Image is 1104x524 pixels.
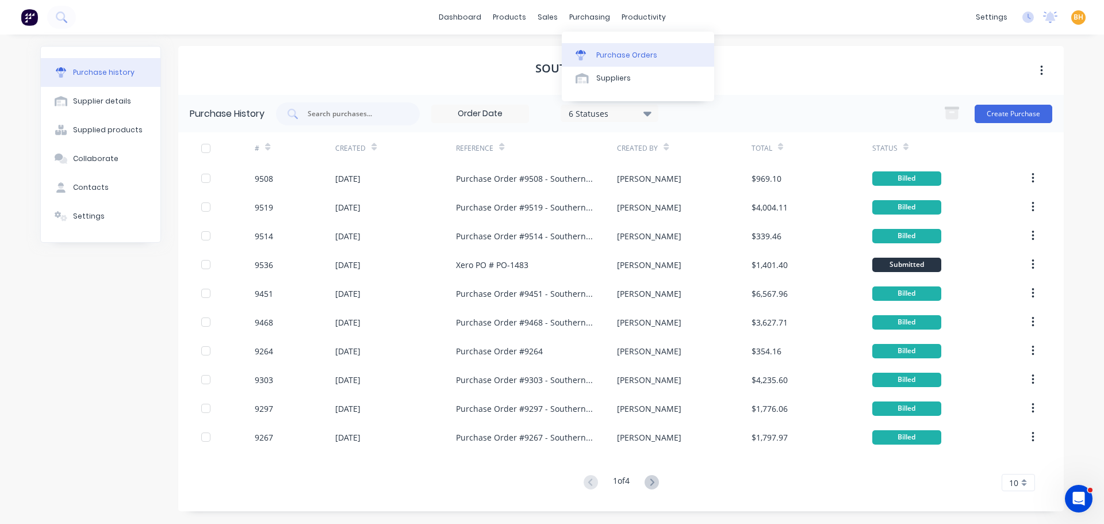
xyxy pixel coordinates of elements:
div: 9451 [255,288,273,300]
button: Create Purchase [975,105,1052,123]
div: [DATE] [335,403,361,415]
div: [PERSON_NAME] [617,230,681,242]
div: $3,627.71 [752,316,788,328]
div: Billed [872,401,941,416]
div: Purchase Order #9514 - Southern Steel (WA) Pty Ltd [456,230,594,242]
img: Factory [21,9,38,26]
div: Purchase Order #9264 [456,345,543,357]
div: 9303 [255,374,273,386]
div: [PERSON_NAME] [617,374,681,386]
div: [DATE] [335,230,361,242]
div: Reference [456,143,493,154]
div: [DATE] [335,316,361,328]
div: [DATE] [335,259,361,271]
input: Order Date [432,105,528,123]
div: Purchase Orders [596,50,657,60]
span: BH [1074,12,1083,22]
div: sales [532,9,563,26]
div: Purchase Order #9303 - Southern Steel (WA) Pty Ltd [456,374,594,386]
div: [DATE] [335,173,361,185]
a: Suppliers [562,67,714,90]
div: $4,004.11 [752,201,788,213]
div: $6,567.96 [752,288,788,300]
div: Contacts [73,182,109,193]
div: Supplier details [73,96,131,106]
div: Purchase Order #9297 - Southern Steel (WA) Pty Ltd [456,403,594,415]
div: productivity [616,9,672,26]
div: $1,797.97 [752,431,788,443]
div: Collaborate [73,154,118,164]
button: Supplied products [41,116,160,144]
div: Billed [872,344,941,358]
div: 1 of 4 [613,475,630,491]
div: Purchase History [190,107,264,121]
div: 6 Statuses [569,107,651,119]
div: Created By [617,143,658,154]
div: $969.10 [752,173,781,185]
div: [PERSON_NAME] [617,173,681,185]
div: $354.16 [752,345,781,357]
div: Billed [872,315,941,330]
div: products [487,9,532,26]
div: Submitted [872,258,941,272]
div: $1,776.06 [752,403,788,415]
div: Suppliers [596,73,631,83]
div: [PERSON_NAME] [617,403,681,415]
div: Xero PO # PO-1483 [456,259,528,271]
div: 9468 [255,316,273,328]
iframe: Intercom live chat [1065,485,1092,512]
div: [PERSON_NAME] [617,288,681,300]
button: Settings [41,202,160,231]
div: 9267 [255,431,273,443]
div: Total [752,143,772,154]
div: Purchase history [73,67,135,78]
div: 9536 [255,259,273,271]
div: Purchase Order #9451 - Southern Steel (WA) Pty Ltd [456,288,594,300]
button: Collaborate [41,144,160,173]
button: Contacts [41,173,160,202]
div: 9264 [255,345,273,357]
div: Billed [872,229,941,243]
div: Billed [872,430,941,445]
div: # [255,143,259,154]
div: [PERSON_NAME] [617,259,681,271]
div: $4,235.60 [752,374,788,386]
div: Billed [872,200,941,215]
button: Supplier details [41,87,160,116]
div: [DATE] [335,201,361,213]
span: 10 [1009,477,1018,489]
div: 9519 [255,201,273,213]
div: Billed [872,286,941,301]
div: [PERSON_NAME] [617,201,681,213]
div: 9297 [255,403,273,415]
div: Status [872,143,898,154]
div: Purchase Order #9519 - Southern Steel (WA) Pty Ltd [456,201,594,213]
div: [PERSON_NAME] [617,316,681,328]
div: Settings [73,211,105,221]
div: 9514 [255,230,273,242]
div: Billed [872,171,941,186]
div: purchasing [563,9,616,26]
div: [PERSON_NAME] [617,345,681,357]
div: Purchase Order #9508 - Southern Steel (WA) Pty Ltd [456,173,594,185]
div: $1,401.40 [752,259,788,271]
div: [DATE] [335,288,361,300]
h1: Southern Steel (WA) Pty Ltd [535,62,707,75]
a: Purchase Orders [562,43,714,66]
div: [DATE] [335,345,361,357]
div: [DATE] [335,431,361,443]
input: Search purchases... [306,108,402,120]
div: settings [970,9,1013,26]
div: 9508 [255,173,273,185]
button: Purchase history [41,58,160,87]
div: Supplied products [73,125,143,135]
div: Purchase Order #9267 - Southern Steel (WA) Pty Ltd [456,431,594,443]
div: [DATE] [335,374,361,386]
div: Purchase Order #9468 - Southern Steel (WA) Pty Ltd [456,316,594,328]
div: $339.46 [752,230,781,242]
a: dashboard [433,9,487,26]
div: Billed [872,373,941,387]
div: [PERSON_NAME] [617,431,681,443]
div: Created [335,143,366,154]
